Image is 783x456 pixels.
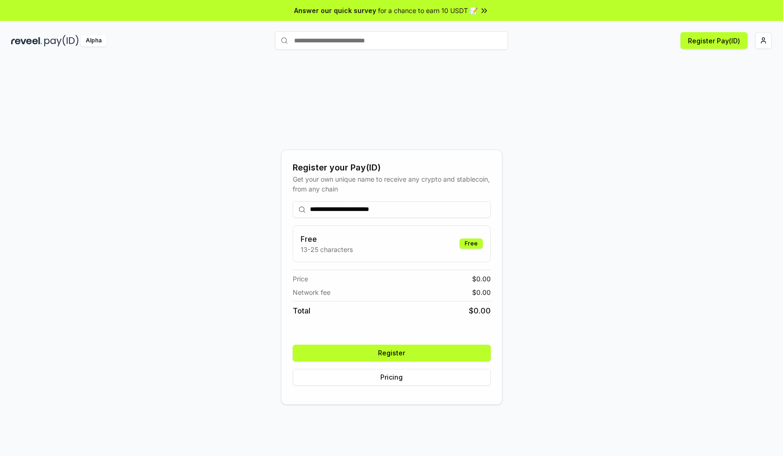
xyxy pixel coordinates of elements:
span: for a chance to earn 10 USDT 📝 [378,6,478,15]
span: Price [293,274,308,284]
div: Free [460,238,483,249]
div: Get your own unique name to receive any crypto and stablecoin, from any chain [293,174,491,194]
img: reveel_dark [11,35,42,47]
h3: Free [301,233,353,245]
img: pay_id [44,35,79,47]
p: 13-25 characters [301,245,353,254]
button: Pricing [293,369,491,386]
span: $ 0.00 [472,274,491,284]
span: $ 0.00 [472,287,491,297]
button: Register Pay(ID) [680,32,748,49]
span: Total [293,305,310,316]
span: Answer our quick survey [294,6,376,15]
span: $ 0.00 [469,305,491,316]
span: Network fee [293,287,330,297]
button: Register [293,345,491,361]
div: Register your Pay(ID) [293,161,491,174]
div: Alpha [81,35,107,47]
